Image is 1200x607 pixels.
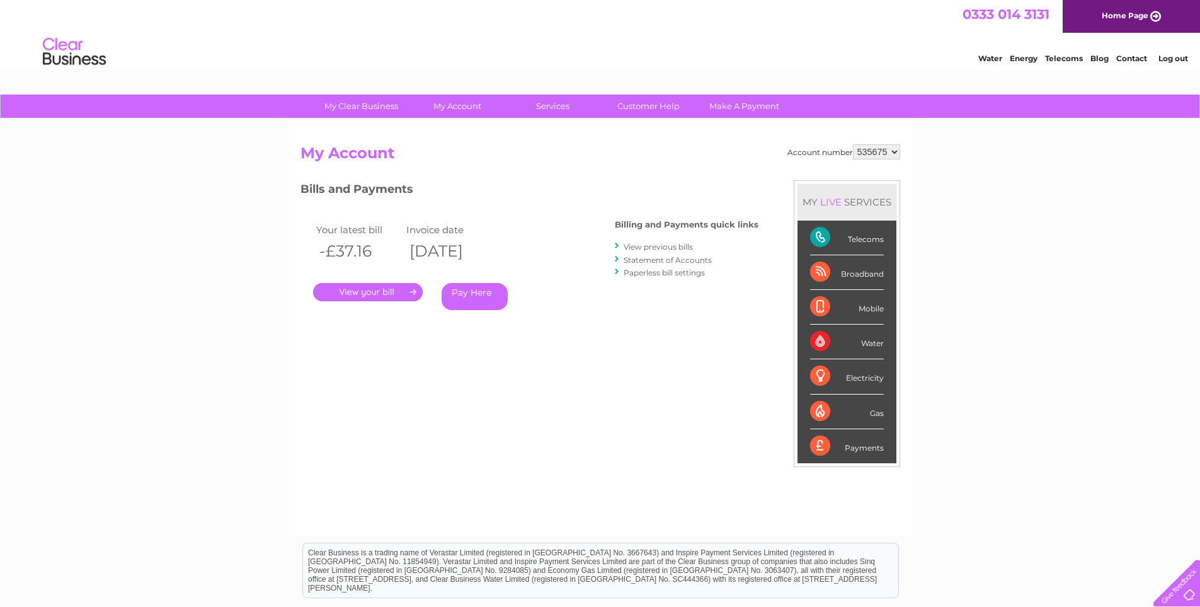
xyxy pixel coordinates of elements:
[797,184,896,220] div: MY SERVICES
[810,359,884,394] div: Electricity
[1158,54,1188,63] a: Log out
[1090,54,1109,63] a: Blog
[1045,54,1083,63] a: Telecoms
[300,180,758,202] h3: Bills and Payments
[1116,54,1147,63] a: Contact
[692,95,796,118] a: Make A Payment
[403,221,494,238] td: Invoice date
[442,283,508,310] a: Pay Here
[300,144,900,168] h2: My Account
[963,6,1049,22] a: 0333 014 3131
[624,242,693,251] a: View previous bills
[597,95,700,118] a: Customer Help
[810,290,884,325] div: Mobile
[787,144,900,159] div: Account number
[403,238,494,264] th: [DATE]
[1010,54,1037,63] a: Energy
[303,7,898,61] div: Clear Business is a trading name of Verastar Limited (registered in [GEOGRAPHIC_DATA] No. 3667643...
[615,220,758,229] h4: Billing and Payments quick links
[501,95,605,118] a: Services
[624,255,712,265] a: Statement of Accounts
[810,395,884,429] div: Gas
[42,33,106,71] img: logo.png
[309,95,413,118] a: My Clear Business
[810,221,884,255] div: Telecoms
[405,95,509,118] a: My Account
[313,238,404,264] th: -£37.16
[810,429,884,463] div: Payments
[624,268,705,277] a: Paperless bill settings
[810,325,884,359] div: Water
[810,255,884,290] div: Broadband
[978,54,1002,63] a: Water
[313,221,404,238] td: Your latest bill
[818,196,844,208] div: LIVE
[313,283,423,301] a: .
